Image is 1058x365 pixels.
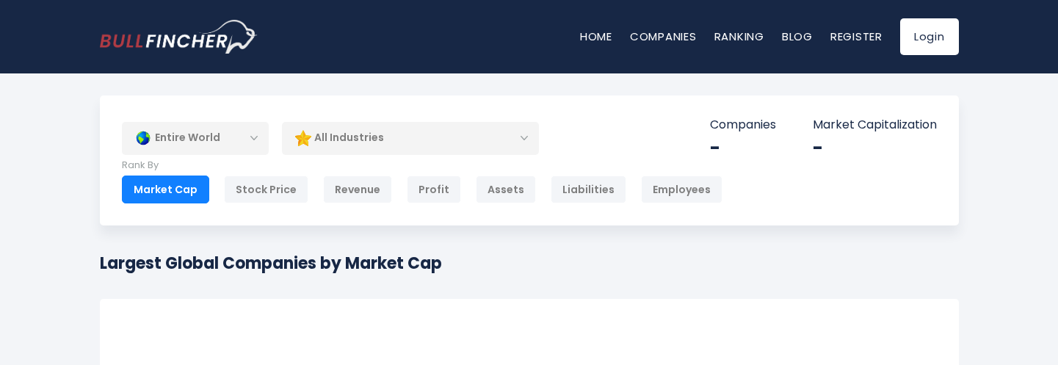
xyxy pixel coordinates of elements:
[122,159,722,172] p: Rank By
[710,137,776,159] div: -
[122,176,209,203] div: Market Cap
[813,137,937,159] div: -
[100,20,258,54] img: bullfincher logo
[323,176,392,203] div: Revenue
[641,176,722,203] div: Employees
[580,29,612,44] a: Home
[100,251,442,275] h1: Largest Global Companies by Market Cap
[122,121,269,155] div: Entire World
[782,29,813,44] a: Blog
[630,29,697,44] a: Companies
[476,176,536,203] div: Assets
[900,18,959,55] a: Login
[714,29,764,44] a: Ranking
[710,118,776,133] p: Companies
[830,29,883,44] a: Register
[407,176,461,203] div: Profit
[224,176,308,203] div: Stock Price
[100,20,258,54] a: Go to homepage
[551,176,626,203] div: Liabilities
[813,118,937,133] p: Market Capitalization
[282,121,539,155] div: All Industries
